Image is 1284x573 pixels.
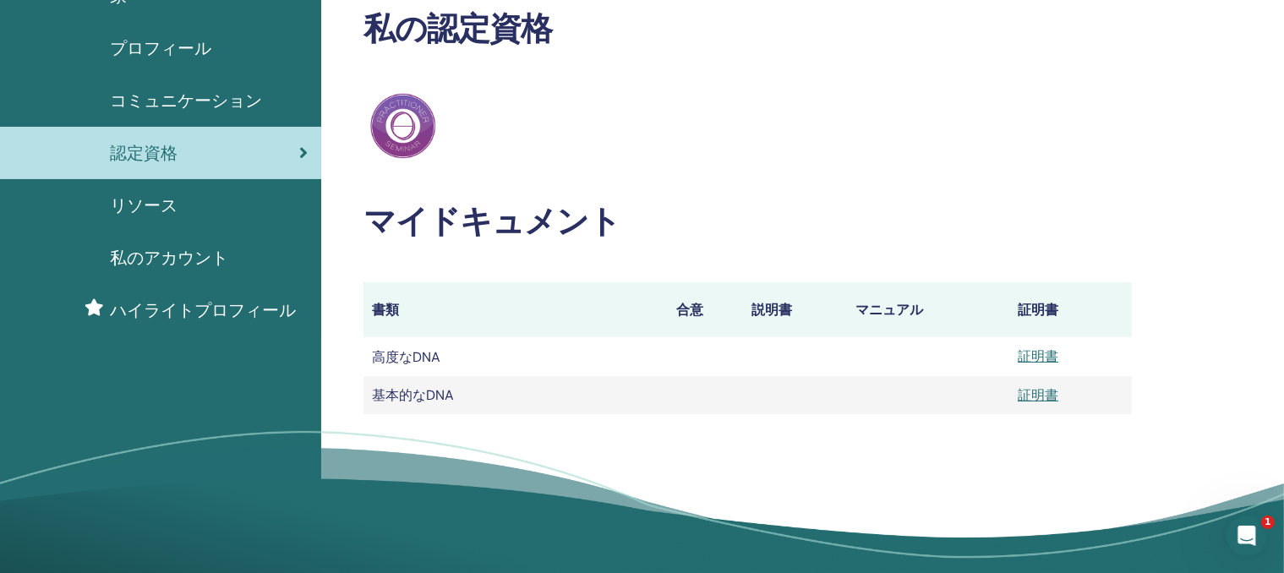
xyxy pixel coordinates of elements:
[363,200,620,243] font: マイドキュメント
[110,90,262,112] font: コミュニケーション
[372,301,399,319] font: 書類
[676,301,703,319] font: 合意
[856,301,924,319] font: マニュアル
[110,37,211,59] font: プロフィール
[110,194,178,216] font: リソース
[1265,516,1271,527] font: 1
[1018,347,1058,365] a: 証明書
[372,386,454,404] font: 基本的なDNA
[1018,386,1058,404] a: 証明書
[110,142,178,164] font: 認定資格
[363,8,552,50] font: 私の認定資格
[370,93,436,159] img: 実践者
[110,247,228,269] font: 私のアカウント
[372,348,440,366] font: 高度なDNA
[1227,516,1267,556] iframe: インターコムライブチャット
[110,299,296,321] font: ハイライトプロフィール
[1018,301,1058,319] font: 証明書
[751,301,792,319] font: 説明書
